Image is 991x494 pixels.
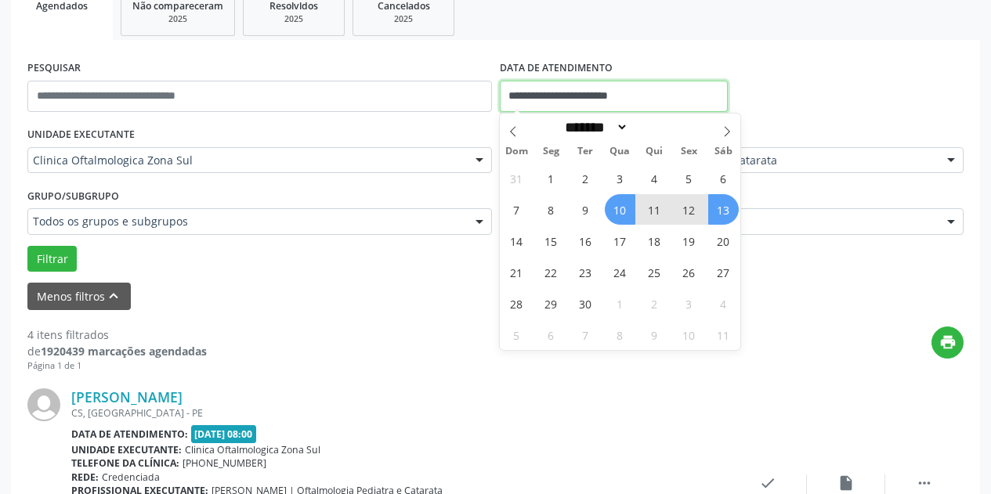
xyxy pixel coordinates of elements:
span: Setembro 16, 2025 [570,225,601,256]
span: Setembro 4, 2025 [639,163,670,193]
span: Outubro 5, 2025 [501,319,532,350]
span: Setembro 29, 2025 [536,288,566,319]
span: Setembro 12, 2025 [674,194,704,225]
span: [DATE] 08:00 [191,425,257,443]
b: Unidade executante: [71,443,182,456]
span: [PHONE_NUMBER] [183,456,266,470]
span: Setembro 8, 2025 [536,194,566,225]
span: Setembro 6, 2025 [708,163,739,193]
span: Setembro 22, 2025 [536,257,566,287]
img: img [27,388,60,421]
label: Grupo/Subgrupo [27,184,119,208]
b: Data de atendimento: [71,427,188,441]
button: Filtrar [27,246,77,272]
b: Rede: [71,471,99,484]
span: Setembro 27, 2025 [708,257,739,287]
span: Setembro 25, 2025 [639,257,670,287]
div: 4 itens filtrados [27,326,207,343]
span: Outubro 9, 2025 [639,319,670,350]
span: Agosto 31, 2025 [501,163,532,193]
span: Outubro 2, 2025 [639,288,670,319]
span: Setembro 30, 2025 [570,288,601,319]
span: Outubro 1, 2025 [605,288,635,319]
span: Setembro 5, 2025 [674,163,704,193]
div: 2025 [255,13,333,25]
i: check [759,474,776,492]
label: DATA DE ATENDIMENTO [500,56,613,81]
button: Menos filtroskeyboard_arrow_up [27,283,131,310]
span: Setembro 14, 2025 [501,225,532,256]
input: Year [628,119,680,135]
span: Sex [671,146,706,157]
button: print [931,326,964,359]
span: Setembro 15, 2025 [536,225,566,256]
div: 2025 [132,13,223,25]
span: Outubro 7, 2025 [570,319,601,350]
span: Setembro 26, 2025 [674,257,704,287]
span: Setembro 9, 2025 [570,194,601,225]
span: Ter [568,146,602,157]
span: Setembro 7, 2025 [501,194,532,225]
span: Setembro 10, 2025 [605,194,635,225]
span: Qua [602,146,637,157]
span: Setembro 23, 2025 [570,257,601,287]
strong: 1920439 marcações agendadas [41,344,207,359]
span: Setembro 18, 2025 [639,225,670,256]
div: 2025 [364,13,443,25]
span: Setembro 1, 2025 [536,163,566,193]
i: insert_drive_file [837,474,855,492]
select: Month [560,119,629,135]
span: Setembro 21, 2025 [501,257,532,287]
span: Setembro 17, 2025 [605,225,635,256]
span: Outubro 11, 2025 [708,319,739,350]
span: Setembro 3, 2025 [605,163,635,193]
span: Outubro 3, 2025 [674,288,704,319]
b: Telefone da clínica: [71,456,179,470]
span: Todos os grupos e subgrupos [33,214,460,229]
span: Setembro 11, 2025 [639,194,670,225]
span: Credenciada [102,471,160,484]
div: CS, [GEOGRAPHIC_DATA] - PE [71,406,729,420]
span: Setembro 20, 2025 [708,225,739,256]
span: Setembro 2, 2025 [570,163,601,193]
div: de [27,343,207,359]
span: Outubro 10, 2025 [674,319,704,350]
span: Setembro 24, 2025 [605,257,635,287]
span: Clinica Oftalmologica Zona Sul [33,153,460,168]
span: Setembro 28, 2025 [501,288,532,319]
span: Dom [500,146,534,157]
span: Outubro 8, 2025 [605,319,635,350]
a: [PERSON_NAME] [71,388,183,406]
i:  [916,474,933,492]
span: Setembro 13, 2025 [708,194,739,225]
span: Sáb [706,146,740,157]
div: Página 1 de 1 [27,359,207,373]
span: Setembro 19, 2025 [674,225,704,256]
span: Seg [533,146,568,157]
label: UNIDADE EXECUTANTE [27,123,135,147]
span: Outubro 4, 2025 [708,288,739,319]
i: print [939,334,957,351]
span: Outubro 6, 2025 [536,319,566,350]
label: PESQUISAR [27,56,81,81]
i: keyboard_arrow_up [105,287,122,305]
span: Qui [637,146,671,157]
span: Clinica Oftalmologica Zona Sul [185,443,320,456]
